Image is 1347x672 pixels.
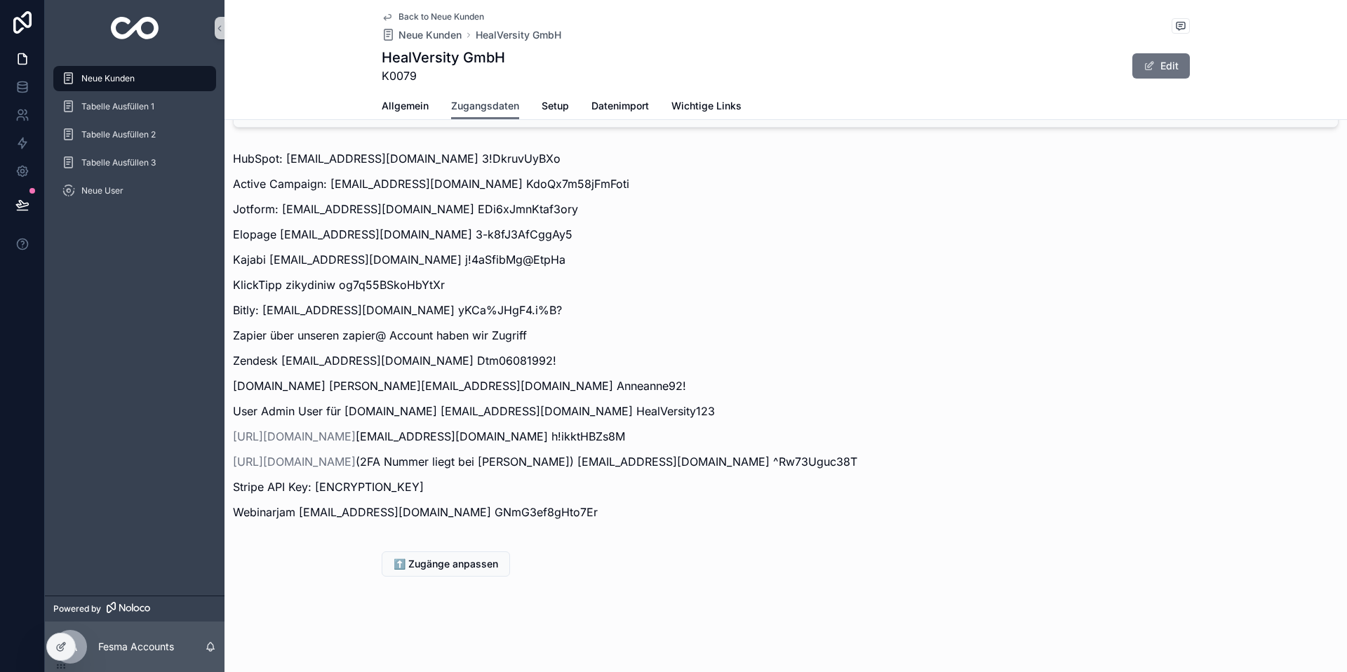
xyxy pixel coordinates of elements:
[233,377,1339,394] p: [DOMAIN_NAME] [PERSON_NAME][EMAIL_ADDRESS][DOMAIN_NAME] Anneanne92!
[233,251,1339,268] p: Kajabi [EMAIL_ADDRESS][DOMAIN_NAME] j!4aSfibMg@EtpHa
[542,99,569,113] span: Setup
[53,94,216,119] a: Tabelle Ausfüllen 1
[451,99,519,113] span: Zugangsdaten
[476,28,561,42] a: HealVersity GmbH
[111,17,159,39] img: App logo
[233,327,1339,344] p: Zapier über unseren zapier@ Account haben wir Zugriff
[53,178,216,203] a: Neue User
[233,478,1339,495] p: Stripe API Key: [ENCRYPTION_KEY]
[53,150,216,175] a: Tabelle Ausfüllen 3
[1132,53,1190,79] button: Edit
[81,185,123,196] span: Neue User
[53,66,216,91] a: Neue Kunden
[591,93,649,121] a: Datenimport
[233,302,1339,318] p: Bitly: [EMAIL_ADDRESS][DOMAIN_NAME] yKCa%JHgF4.i%B?
[233,175,1339,192] p: Active Campaign: [EMAIL_ADDRESS][DOMAIN_NAME] KdoQx7m58jFmFoti
[233,352,1339,369] p: Zendesk [EMAIL_ADDRESS][DOMAIN_NAME] Dtm06081992!
[398,11,484,22] span: Back to Neue Kunden
[382,551,510,577] button: ⬆️ Zugänge anpassen
[591,99,649,113] span: Datenimport
[233,504,1339,520] p: Webinarjam [EMAIL_ADDRESS][DOMAIN_NAME] GNmG3ef8gHto7Er
[542,93,569,121] a: Setup
[382,48,505,67] h1: HealVersity GmbH
[233,429,356,443] a: [URL][DOMAIN_NAME]
[451,93,519,120] a: Zugangsdaten
[81,129,156,140] span: Tabelle Ausfüllen 2
[382,99,429,113] span: Allgemein
[233,428,1339,445] p: [EMAIL_ADDRESS][DOMAIN_NAME] h!ikktHBZs8M
[45,56,224,222] div: scrollable content
[394,557,498,571] span: ⬆️ Zugänge anpassen
[671,99,742,113] span: Wichtige Links
[81,73,135,84] span: Neue Kunden
[53,122,216,147] a: Tabelle Ausfüllen 2
[382,93,429,121] a: Allgemein
[233,201,1339,217] p: Jotform: [EMAIL_ADDRESS][DOMAIN_NAME] EDi6xJmnKtaf3ory
[382,67,505,84] span: K0079
[233,150,1339,167] p: HubSpot: [EMAIL_ADDRESS][DOMAIN_NAME] 3!DkruvUyBXo
[233,276,1339,293] p: KlickTipp zikydiniw og7q55BSkoHbYtXr
[398,28,462,42] span: Neue Kunden
[98,640,174,654] p: Fesma Accounts
[45,596,224,621] a: Powered by
[671,93,742,121] a: Wichtige Links
[81,157,156,168] span: Tabelle Ausfüllen 3
[233,455,356,469] a: [URL][DOMAIN_NAME]
[53,603,101,614] span: Powered by
[233,453,1339,470] p: (2FA Nummer liegt bei [PERSON_NAME]) [EMAIL_ADDRESS][DOMAIN_NAME] ^Rw73Uguc38T
[382,28,462,42] a: Neue Kunden
[81,101,154,112] span: Tabelle Ausfüllen 1
[382,11,484,22] a: Back to Neue Kunden
[233,403,1339,419] p: User Admin User für [DOMAIN_NAME] [EMAIL_ADDRESS][DOMAIN_NAME] HealVersity123
[233,226,1339,243] p: Elopage [EMAIL_ADDRESS][DOMAIN_NAME] 3-k8fJ3AfCggAy5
